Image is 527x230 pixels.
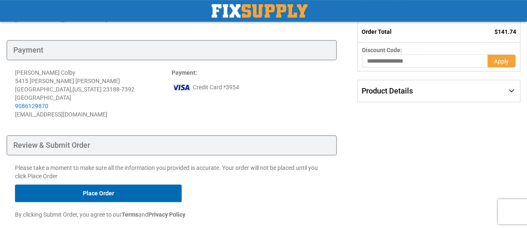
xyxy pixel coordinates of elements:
[7,40,337,60] div: Payment
[212,4,307,18] a: store logo
[15,185,182,202] button: Place Order
[487,54,516,68] button: Apply
[122,211,138,218] strong: Terms
[7,135,337,155] div: Review & Submit Order
[15,164,328,180] p: Please take a moment to make sure all the information you provided is accurate. Your order will n...
[362,86,413,95] span: Product Details
[15,210,328,219] p: By clicking Submit Order, you agree to our and
[15,68,172,110] div: [PERSON_NAME] Colby 5415 [PERSON_NAME] [PERSON_NAME] [GEOGRAPHIC_DATA] , 23188-7392 [GEOGRAPHIC_D...
[15,103,48,109] a: 9086129870
[15,111,107,118] span: [EMAIL_ADDRESS][DOMAIN_NAME]
[494,58,509,65] span: Apply
[172,81,191,94] img: vi.png
[172,81,328,94] div: Credit Card *3954
[495,28,516,35] span: $141.74
[172,69,195,76] span: Payment
[362,47,402,53] span: Discount Code:
[212,4,307,18] img: Fix Industrial Supply
[148,211,185,218] strong: Privacy Policy
[172,69,197,76] strong: :
[72,86,102,93] span: [US_STATE]
[362,28,392,35] strong: Order Total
